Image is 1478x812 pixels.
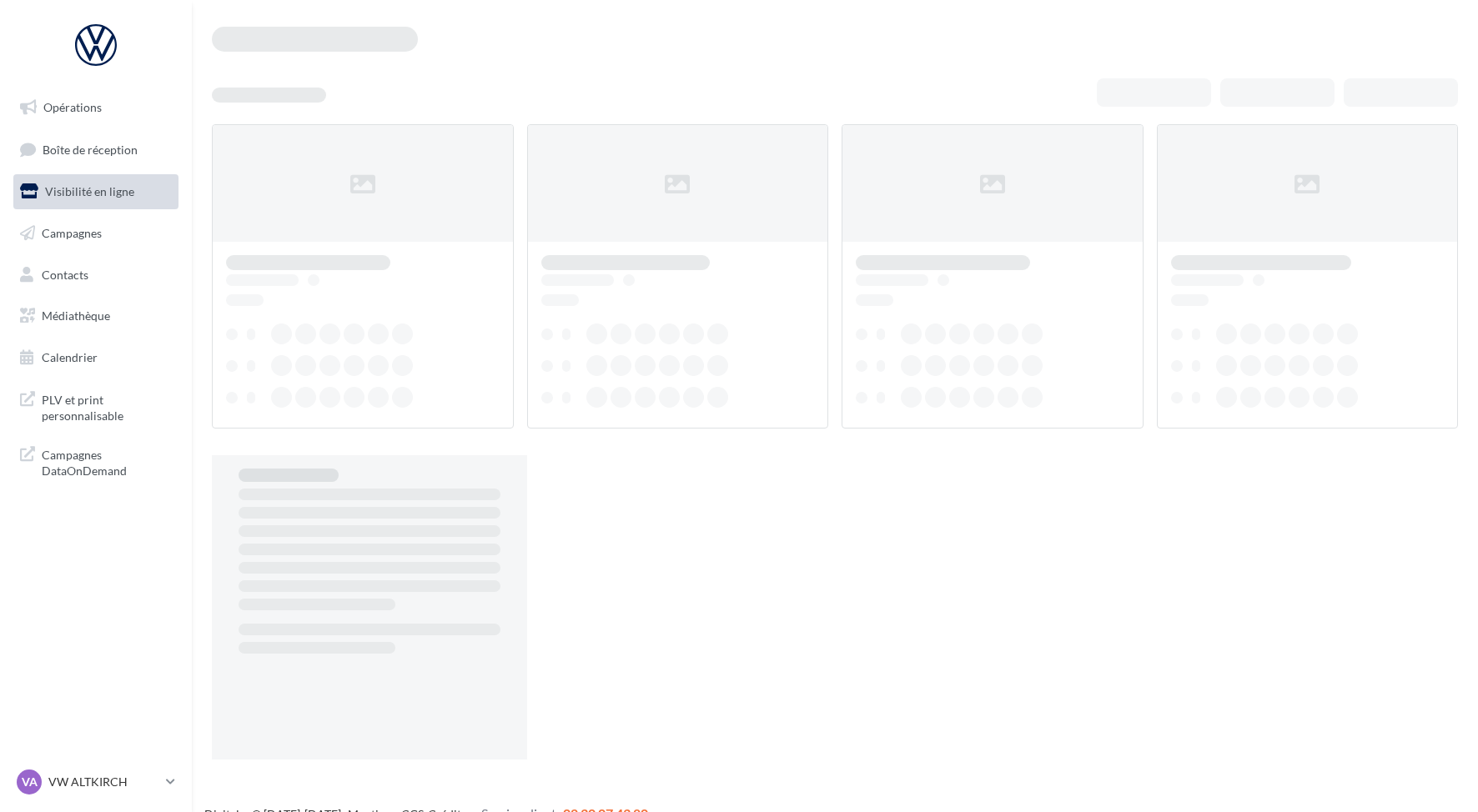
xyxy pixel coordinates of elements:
[10,258,182,293] a: Contacts
[48,774,159,790] p: VW ALTKIRCH
[45,184,134,198] span: Visibilité en ligne
[22,774,38,790] span: VA
[10,437,182,486] a: Campagnes DataOnDemand
[43,100,102,114] span: Opérations
[42,444,172,479] span: Campagnes DataOnDemand
[10,90,182,125] a: Opérations
[42,388,172,424] span: PLV et print personnalisable
[42,226,102,240] span: Campagnes
[10,174,182,209] a: Visibilité en ligne
[10,216,182,251] a: Campagnes
[10,382,182,431] a: PLV et print personnalisable
[42,350,98,364] span: Calendrier
[10,340,182,375] a: Calendrier
[10,298,182,333] a: Médiathèque
[13,766,178,798] a: VA VW ALTKIRCH
[42,267,88,281] span: Contacts
[42,308,110,323] span: Médiathèque
[43,142,138,156] span: Boîte de réception
[10,132,182,168] a: Boîte de réception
